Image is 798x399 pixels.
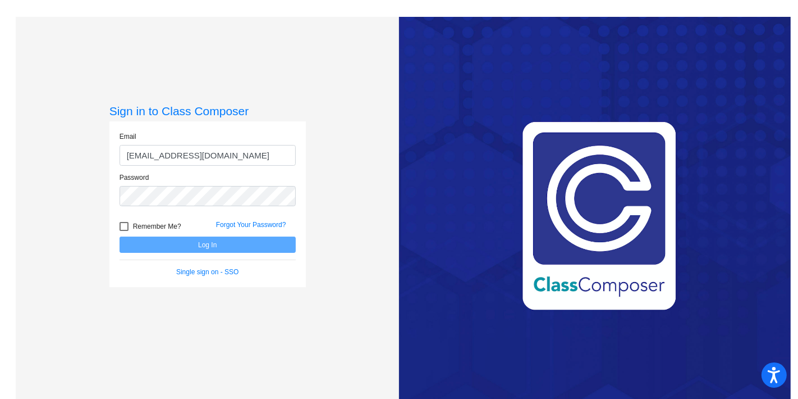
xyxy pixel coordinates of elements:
[176,268,239,276] a: Single sign on - SSO
[216,221,286,229] a: Forgot Your Password?
[120,237,296,253] button: Log In
[120,173,149,183] label: Password
[109,104,306,118] h3: Sign in to Class Composer
[120,132,136,142] label: Email
[133,220,181,233] span: Remember Me?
